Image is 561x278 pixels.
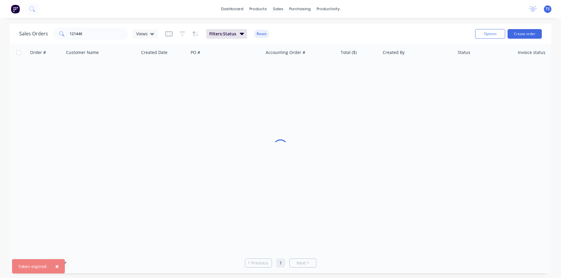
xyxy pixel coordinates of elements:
[297,260,306,266] span: Next
[246,4,270,13] div: products
[245,260,272,266] a: Previous page
[286,4,314,13] div: purchasing
[508,29,542,39] button: Create order
[546,6,550,12] span: TS
[270,4,286,13] div: sales
[475,29,505,39] button: Options
[141,49,167,55] div: Created Date
[518,49,545,55] div: Invoice status
[30,49,46,55] div: Order #
[55,262,59,271] span: ×
[209,31,236,37] span: Filters: Status
[66,49,99,55] div: Customer Name
[290,260,316,266] a: Next page
[206,29,247,39] button: Filters:Status
[266,49,305,55] div: Accounting Order #
[136,31,148,37] span: Views
[251,260,268,266] span: Previous
[11,4,20,13] img: Factory
[254,30,269,38] button: Reset
[18,263,47,270] div: Token expired
[341,49,357,55] div: Total ($)
[70,28,128,40] input: Search...
[19,31,48,37] h1: Sales Orders
[458,49,470,55] div: Status
[218,4,246,13] a: dashboard
[191,49,200,55] div: PO #
[383,49,405,55] div: Created By
[49,259,65,274] button: Close
[276,259,285,268] a: Page 1 is your current page
[314,4,343,13] div: productivity
[243,259,319,268] ul: Pagination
